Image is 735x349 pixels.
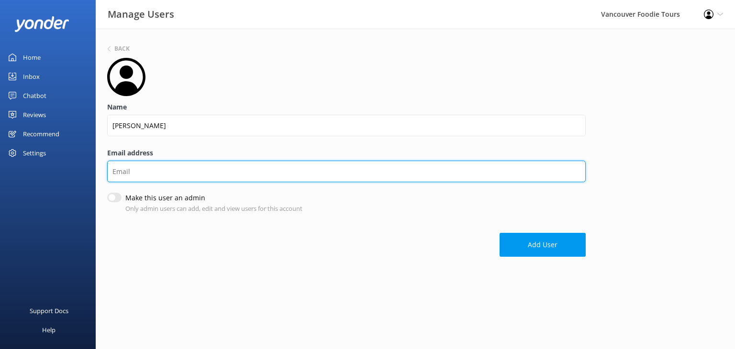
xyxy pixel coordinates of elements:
label: Email address [107,148,586,158]
div: Help [42,320,56,339]
button: Back [107,46,130,52]
div: Inbox [23,67,40,86]
div: Home [23,48,41,67]
div: Settings [23,143,46,163]
h3: Manage Users [108,7,174,22]
button: Add User [500,233,586,257]
input: Email [107,161,586,182]
h6: Back [114,46,130,52]
label: Name [107,102,586,112]
div: Support Docs [30,301,68,320]
p: Only admin users can add, edit and view users for this account [125,204,302,214]
div: Recommend [23,124,59,143]
div: Chatbot [23,86,46,105]
div: Reviews [23,105,46,124]
input: Name [107,115,586,136]
label: Make this user an admin [125,193,298,203]
img: yonder-white-logo.png [14,16,69,32]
